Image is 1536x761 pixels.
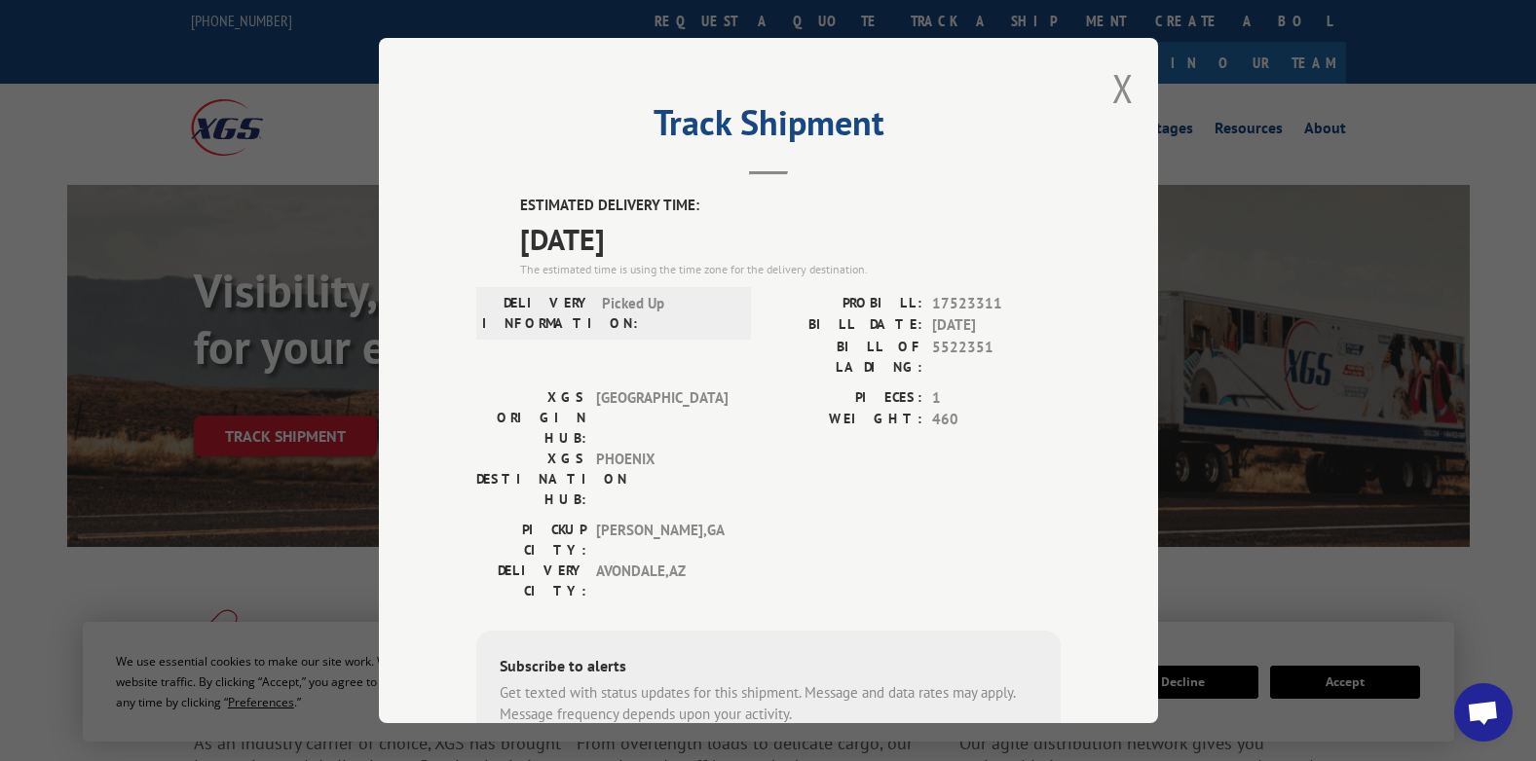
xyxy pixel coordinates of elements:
span: AVONDALE , AZ [596,561,728,601]
span: 5522351 [932,337,1061,378]
div: Open chat [1454,683,1513,742]
label: PROBILL: [768,293,922,315]
h2: Track Shipment [476,109,1061,146]
div: Get texted with status updates for this shipment. Message and data rates may apply. Message frequ... [500,682,1037,726]
label: ESTIMATED DELIVERY TIME: [520,195,1061,217]
label: BILL OF LADING: [768,337,922,378]
button: Close modal [1112,62,1134,114]
label: XGS DESTINATION HUB: [476,449,586,510]
span: [DATE] [932,314,1061,337]
span: PHOENIX [596,449,728,510]
label: DELIVERY CITY: [476,561,586,601]
div: Subscribe to alerts [500,654,1037,682]
label: XGS ORIGIN HUB: [476,387,586,449]
span: [GEOGRAPHIC_DATA] [596,387,728,449]
label: BILL DATE: [768,314,922,337]
span: [DATE] [520,217,1061,261]
span: 17523311 [932,293,1061,315]
label: PICKUP CITY: [476,520,586,561]
div: The estimated time is using the time zone for the delivery destination. [520,261,1061,278]
span: [PERSON_NAME] , GA [596,520,728,561]
span: 460 [932,409,1061,431]
label: PIECES: [768,387,922,410]
span: 1 [932,387,1061,410]
span: Picked Up [602,293,733,334]
label: WEIGHT: [768,409,922,431]
label: DELIVERY INFORMATION: [482,293,592,334]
